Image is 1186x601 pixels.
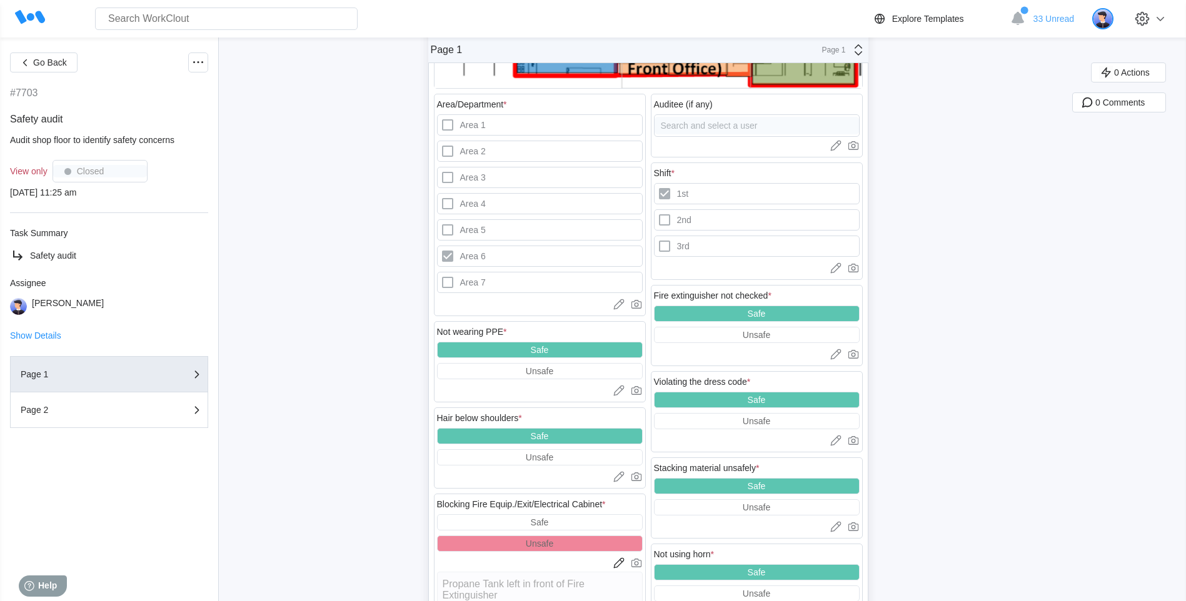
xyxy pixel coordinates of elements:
div: Unsafe [743,330,770,340]
div: Unsafe [743,589,770,599]
span: 0 Actions [1114,68,1150,77]
div: [PERSON_NAME] [32,298,104,315]
div: Area/Department [437,99,507,109]
div: Stacking material unsafely [654,463,760,473]
span: 0 Comments [1095,98,1145,107]
button: Show Details [10,331,61,340]
div: Safe [531,517,549,527]
input: Search WorkClout [95,7,358,30]
a: Explore Templates [872,11,1004,26]
div: Unsafe [526,452,553,462]
label: Area 7 [437,272,643,293]
div: Unsafe [743,416,770,426]
div: Unsafe [743,502,770,512]
div: Fire extinguisher not checked [654,291,771,300]
div: #7703 [10,87,38,99]
label: Area 1 [437,114,643,136]
div: Not using horn [654,549,715,559]
img: user-5.png [1092,8,1113,29]
div: Safe [748,309,766,319]
span: Safety audit [10,114,63,124]
div: Audit shop floor to identify safety concerns [10,135,208,145]
label: Area 2 [437,141,643,162]
label: Area 6 [437,246,643,267]
div: View only [10,166,48,176]
div: Assignee [10,278,208,288]
span: Go Back [33,58,67,67]
div: Auditee (if any) [654,99,713,109]
div: Shift [654,168,675,178]
label: 3rd [654,236,860,257]
div: Violating the dress code [654,377,751,387]
div: Page 1 [815,46,846,54]
label: Area 4 [437,193,643,214]
button: Page 1 [10,356,208,392]
label: 1st [654,183,860,204]
label: Area 3 [437,167,643,188]
div: Safe [531,431,549,441]
button: Page 2 [10,392,208,428]
div: Safe [748,481,766,491]
div: Explore Templates [892,14,964,24]
div: Safe [531,345,549,355]
div: [DATE] 11:25 am [10,187,208,197]
div: Blocking Fire Equip./Exit/Electrical Cabinet [437,499,606,509]
label: Area 5 [437,219,643,241]
button: Go Back [10,52,78,72]
div: Task Summary [10,228,208,238]
div: Page 2 [21,405,146,414]
label: 2nd [654,209,860,231]
span: 33 Unread [1033,14,1074,24]
button: 0 Comments [1072,92,1166,112]
div: Hair below shoulders [437,413,522,423]
div: Not wearing PPE [437,327,507,337]
div: Page 1 [431,44,463,56]
div: Page 1 [21,370,146,379]
button: 0 Actions [1091,62,1166,82]
div: Safe [748,567,766,577]
div: Safe [748,395,766,405]
div: Unsafe [526,366,553,376]
img: user-5.png [10,298,27,315]
span: Safety audit [30,251,76,261]
div: Unsafe [526,539,553,549]
a: Safety audit [10,248,208,263]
